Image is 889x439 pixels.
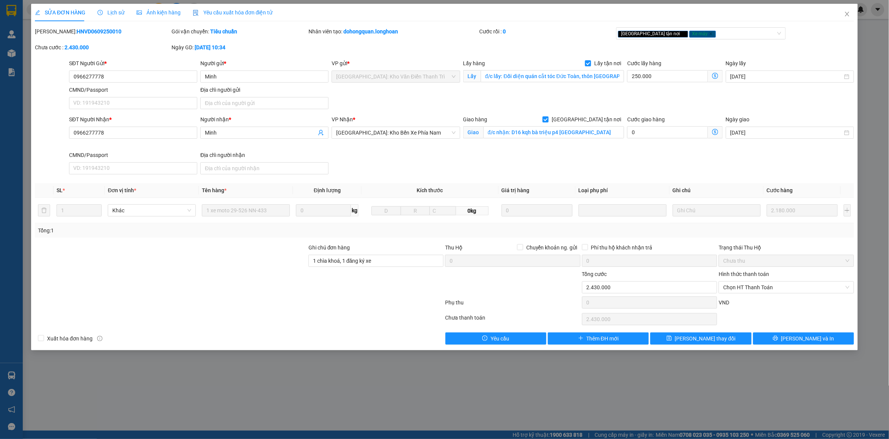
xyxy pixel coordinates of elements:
[44,334,96,343] span: Xuất hóa đơn hàng
[463,116,488,122] span: Giao hàng
[578,336,584,342] span: plus
[837,4,858,25] button: Close
[730,72,843,81] input: Ngày lấy
[35,27,170,36] div: [PERSON_NAME]:
[332,116,353,122] span: VP Nhận
[681,32,685,36] span: close
[98,10,103,15] span: clock-circle
[351,204,359,216] span: kg
[332,59,460,67] div: VP gửi
[193,9,273,16] span: Yêu cầu xuất hóa đơn điện tử
[318,130,324,136] span: user-add
[202,204,290,216] input: VD: Bàn, Ghế
[483,126,625,138] input: Giao tận nơi
[719,271,769,277] label: Hình thức thanh toán
[773,336,778,342] span: printer
[726,116,750,122] label: Ngày giao
[673,204,761,216] input: Ghi Chú
[69,86,197,94] div: CMND/Passport
[444,298,581,312] div: Phụ thu
[723,255,849,267] span: Chưa thu
[137,9,181,16] span: Ảnh kiện hàng
[112,205,191,216] span: Khác
[670,183,764,198] th: Ghi chú
[57,187,63,193] span: SL
[482,336,488,342] span: exclamation-circle
[712,73,718,79] span: dollar-circle
[172,43,307,52] div: Ngày GD:
[97,336,102,341] span: info-circle
[723,282,849,293] span: Chọn HT Thanh Toán
[689,31,716,38] span: Xe máy
[719,299,729,306] span: VND
[675,334,736,343] span: [PERSON_NAME] thay đổi
[667,336,672,342] span: save
[77,28,121,34] b: HNVD0609250010
[767,204,838,216] input: 0
[108,187,136,193] span: Đơn vị tính
[343,28,398,34] b: dohongquan.longhoan
[308,27,478,36] div: Nhân viên tạo:
[753,332,854,345] button: printer[PERSON_NAME] và In
[523,243,581,252] span: Chuyển khoản ng. gửi
[38,204,50,216] button: delete
[844,11,850,17] span: close
[712,129,718,135] span: dollar-circle
[308,245,350,251] label: Ghi chú đơn hàng
[480,27,615,36] div: Cước rồi :
[618,31,688,38] span: [GEOGRAPHIC_DATA] tận nơi
[193,10,199,16] img: icon
[137,10,142,15] span: picture
[200,59,329,67] div: Người gửi
[336,127,455,138] span: Nha Trang: Kho Bến Xe Phía Nam
[200,162,329,174] input: Địa chỉ của người nhận
[98,9,124,16] span: Lịch sử
[69,59,197,67] div: SĐT Người Gửi
[627,126,708,138] input: Cước giao hàng
[481,70,625,82] input: Lấy tận nơi
[200,86,329,94] div: Địa chỉ người gửi
[627,70,708,82] input: Cước lấy hàng
[69,151,197,159] div: CMND/Passport
[65,44,89,50] b: 2.430.000
[200,151,329,159] div: Địa chỉ người nhận
[650,332,751,345] button: save[PERSON_NAME] thay đổi
[202,187,227,193] span: Tên hàng
[844,204,851,216] button: plus
[502,187,530,193] span: Giá trị hàng
[444,314,581,327] div: Chưa thanh toán
[730,129,843,137] input: Ngày giao
[336,71,455,82] span: Hà Nội: Kho Văn Điển Thanh Trì
[430,206,456,215] input: C
[195,44,225,50] b: [DATE] 10:34
[417,187,443,193] span: Kích thước
[767,187,793,193] span: Cước hàng
[709,32,713,36] span: close
[200,115,329,124] div: Người nhận
[200,97,329,109] input: Địa chỉ của người gửi
[588,243,656,252] span: Phí thu hộ khách nhận trả
[35,9,85,16] span: SỬA ĐƠN HÀNG
[627,116,665,122] label: Cước giao hàng
[210,28,237,34] b: Tiêu chuẩn
[445,245,463,251] span: Thu Hộ
[456,206,488,215] span: 0kg
[549,115,624,124] span: [GEOGRAPHIC_DATA] tận nơi
[582,271,607,277] span: Tổng cước
[35,10,40,15] span: edit
[371,206,401,215] input: D
[445,332,546,345] button: exclamation-circleYêu cầu
[627,60,661,66] label: Cước lấy hàng
[463,70,481,82] span: Lấy
[781,334,834,343] span: [PERSON_NAME] và In
[548,332,649,345] button: plusThêm ĐH mới
[591,59,624,67] span: Lấy tận nơi
[314,187,341,193] span: Định lượng
[726,60,746,66] label: Ngày lấy
[308,255,444,267] input: Ghi chú đơn hàng
[719,243,854,252] div: Trạng thái Thu Hộ
[172,27,307,36] div: Gói vận chuyển:
[503,28,506,34] b: 0
[35,43,170,52] div: Chưa cước :
[463,60,485,66] span: Lấy hàng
